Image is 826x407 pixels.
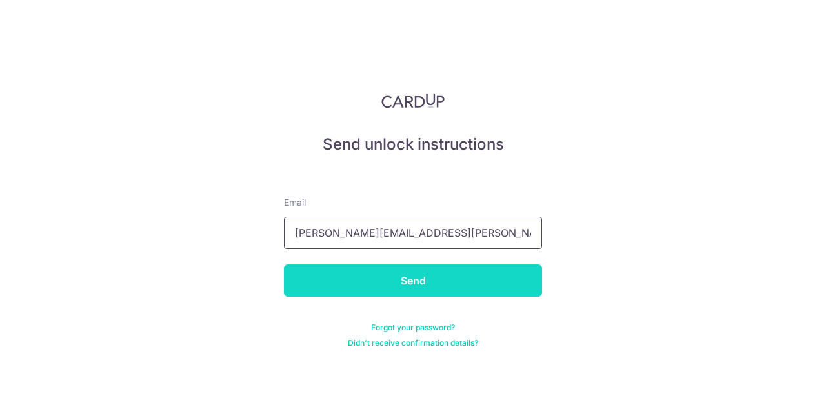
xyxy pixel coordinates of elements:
input: Enter your Email [284,217,542,249]
a: Didn't receive confirmation details? [348,338,478,348]
a: Forgot your password? [371,323,455,333]
span: translation missing: en.devise.label.Email [284,197,306,208]
img: CardUp Logo [381,93,445,108]
h5: Send unlock instructions [284,134,542,155]
input: Send [284,264,542,297]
